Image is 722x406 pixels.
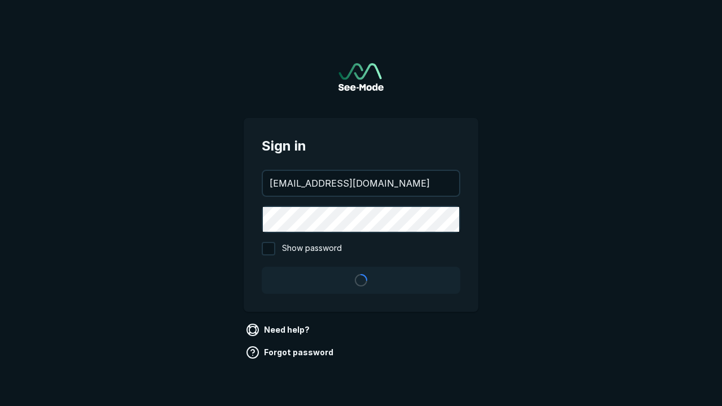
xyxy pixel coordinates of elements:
a: Go to sign in [338,63,384,91]
span: Sign in [262,136,460,156]
input: your@email.com [263,171,459,196]
span: Show password [282,242,342,255]
a: Need help? [244,321,314,339]
a: Forgot password [244,343,338,361]
img: See-Mode Logo [338,63,384,91]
